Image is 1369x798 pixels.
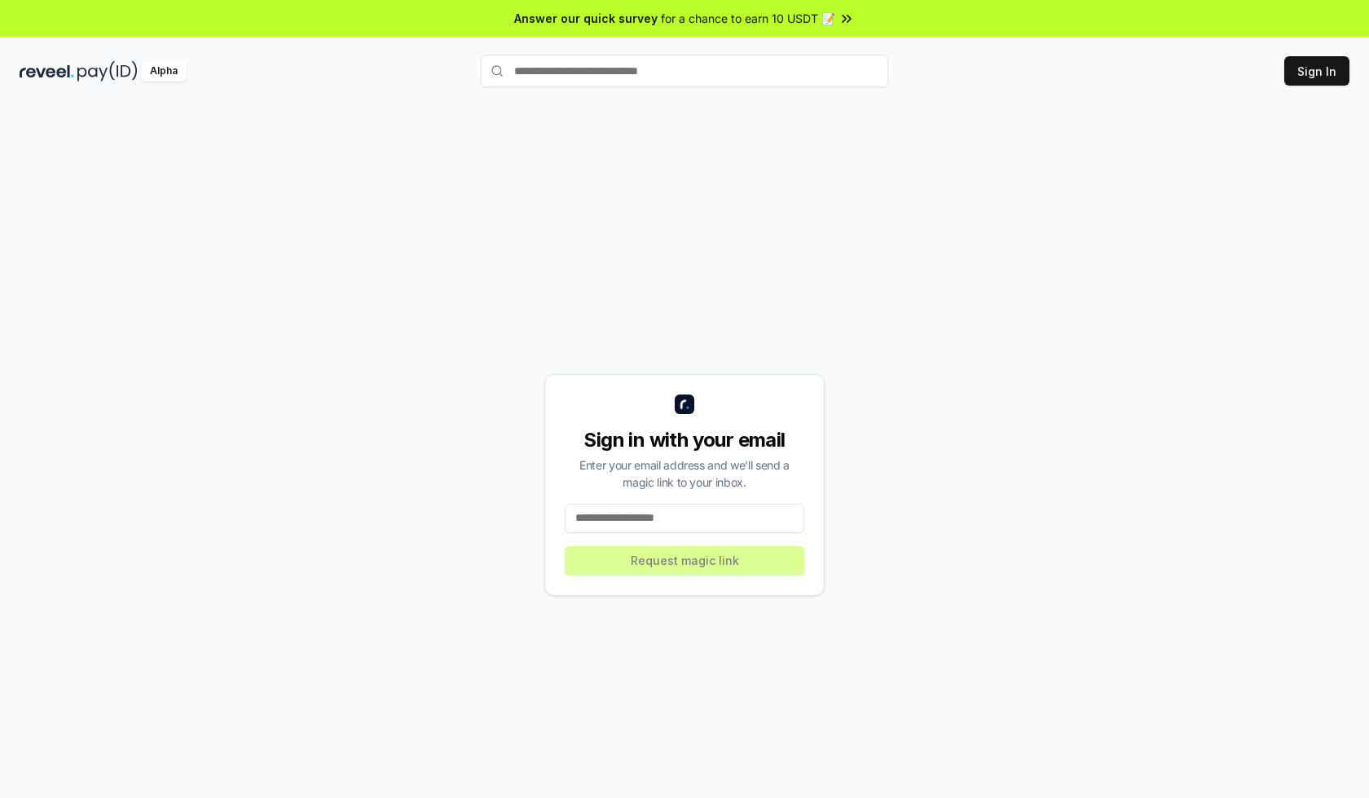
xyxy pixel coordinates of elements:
[565,427,804,453] div: Sign in with your email
[675,395,694,414] img: logo_small
[514,10,658,27] span: Answer our quick survey
[20,61,74,82] img: reveel_dark
[141,61,187,82] div: Alpha
[661,10,835,27] span: for a chance to earn 10 USDT 📝
[77,61,138,82] img: pay_id
[565,456,804,491] div: Enter your email address and we’ll send a magic link to your inbox.
[1284,56,1349,86] button: Sign In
